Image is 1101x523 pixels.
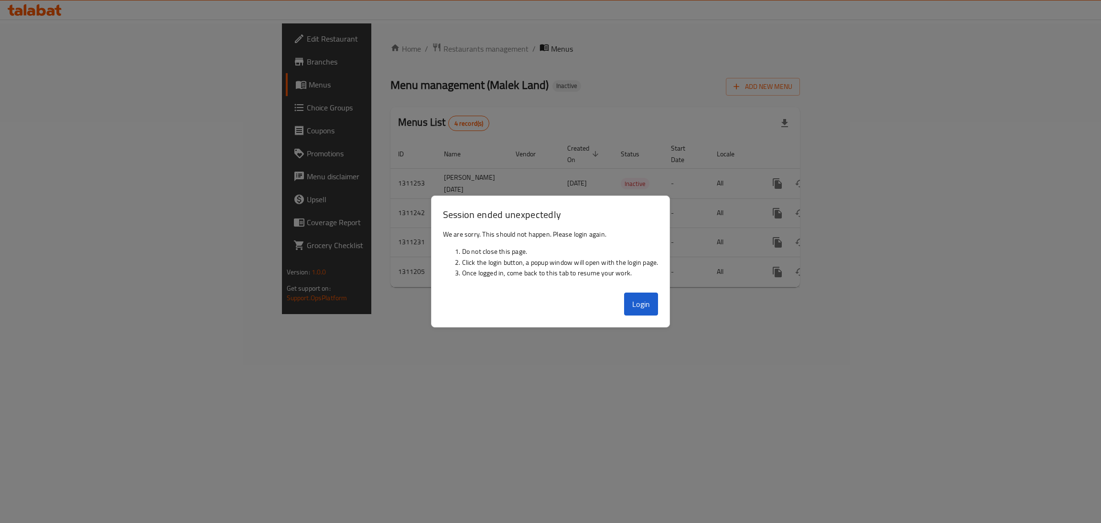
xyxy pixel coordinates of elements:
li: Click the login button, a popup window will open with the login page. [462,257,658,268]
h3: Session ended unexpectedly [443,207,658,221]
li: Do not close this page. [462,246,658,257]
button: Login [624,293,658,316]
div: We are sorry. This should not happen. Please login again. [432,225,670,289]
li: Once logged in, come back to this tab to resume your work. [462,268,658,278]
